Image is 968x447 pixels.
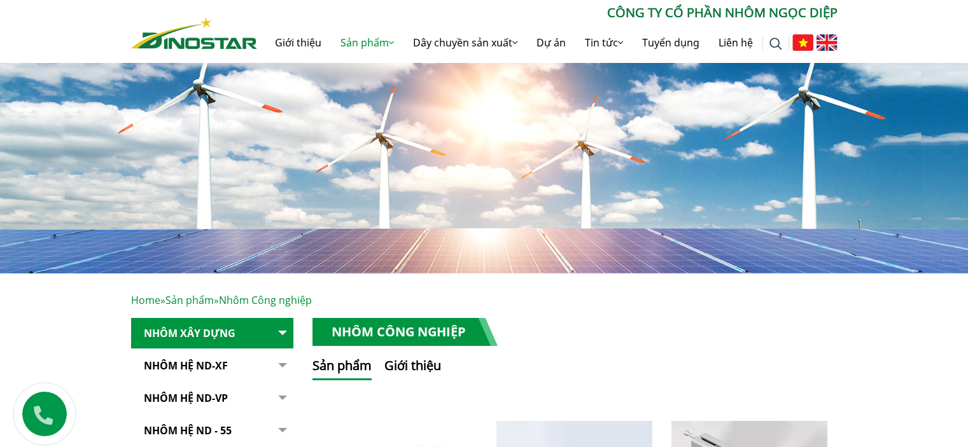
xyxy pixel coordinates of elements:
a: Giới thiệu [265,22,331,63]
img: English [817,34,838,51]
img: Tiếng Việt [792,34,813,51]
a: Sản phẩm [165,293,214,307]
a: Nhôm Hệ ND-VP [131,383,293,414]
a: Nhôm Xây dựng [131,318,293,349]
a: Tuyển dụng [633,22,709,63]
img: search [769,38,782,50]
p: CÔNG TY CỔ PHẦN NHÔM NGỌC DIỆP [257,3,838,22]
h1: Nhôm Công nghiệp [312,318,498,346]
a: Nhôm Hệ ND-XF [131,350,293,382]
a: Tin tức [575,22,633,63]
a: NHÔM HỆ ND - 55 [131,415,293,446]
button: Giới thiệu [384,356,441,380]
span: Nhôm Công nghiệp [219,293,312,307]
img: Nhôm Dinostar [131,17,257,49]
button: Sản phẩm [312,356,372,380]
a: Sản phẩm [331,22,403,63]
a: Dự án [527,22,575,63]
a: Dây chuyền sản xuất [403,22,527,63]
span: » » [131,293,312,307]
a: Liên hệ [709,22,762,63]
a: Home [131,293,160,307]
